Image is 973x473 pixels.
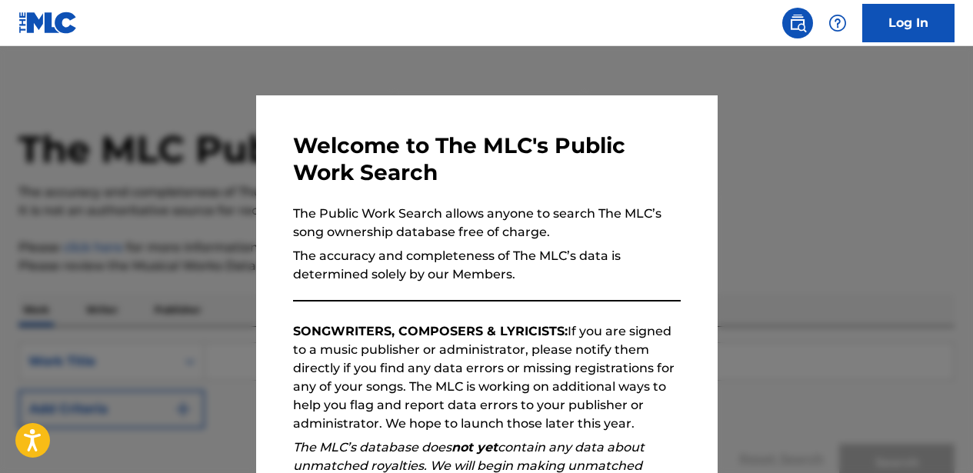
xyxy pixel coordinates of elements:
[18,12,78,34] img: MLC Logo
[293,205,681,241] p: The Public Work Search allows anyone to search The MLC’s song ownership database free of charge.
[828,14,847,32] img: help
[293,324,568,338] strong: SONGWRITERS, COMPOSERS & LYRICISTS:
[788,14,807,32] img: search
[293,322,681,433] p: If you are signed to a music publisher or administrator, please notify them directly if you find ...
[452,440,498,455] strong: not yet
[782,8,813,38] a: Public Search
[293,132,681,186] h3: Welcome to The MLC's Public Work Search
[862,4,955,42] a: Log In
[822,8,853,38] div: Help
[293,247,681,284] p: The accuracy and completeness of The MLC’s data is determined solely by our Members.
